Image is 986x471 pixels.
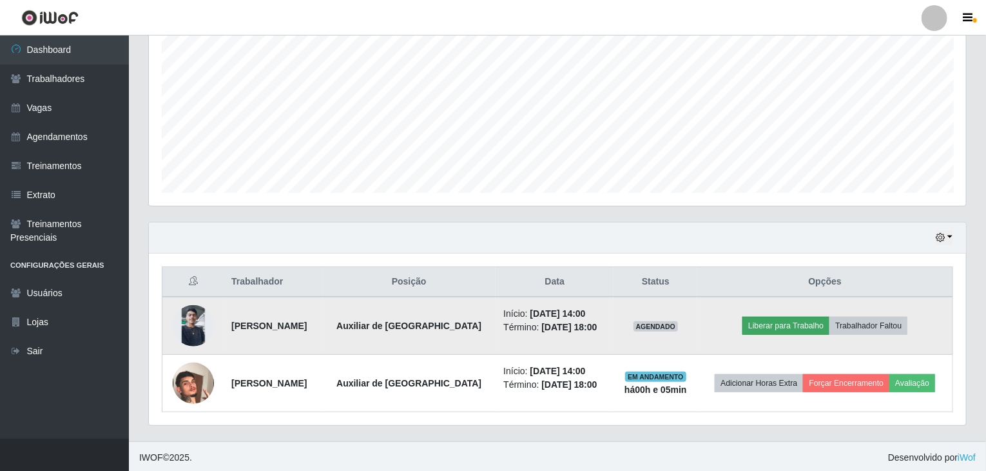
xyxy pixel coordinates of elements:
[803,374,889,392] button: Forçar Encerramento
[958,452,976,463] a: iWof
[530,308,586,319] time: [DATE] 14:00
[224,267,322,297] th: Trabalhador
[21,10,79,26] img: CoreUI Logo
[503,378,606,392] li: Término:
[530,366,586,376] time: [DATE] 14:00
[624,385,687,395] strong: há 00 h e 05 min
[829,317,907,335] button: Trabalhador Faltou
[139,452,163,463] span: IWOF
[888,451,976,465] span: Desenvolvido por
[173,346,214,420] img: 1726002463138.jpeg
[614,267,697,297] th: Status
[139,451,192,465] span: © 2025 .
[541,379,597,390] time: [DATE] 18:00
[697,267,952,297] th: Opções
[336,378,481,388] strong: Auxiliar de [GEOGRAPHIC_DATA]
[633,321,679,332] span: AGENDADO
[503,321,606,334] li: Término:
[625,372,686,382] span: EM ANDAMENTO
[322,267,496,297] th: Posição
[503,307,606,321] li: Início:
[336,321,481,331] strong: Auxiliar de [GEOGRAPHIC_DATA]
[173,305,214,346] img: 1690423622329.jpeg
[231,378,307,388] strong: [PERSON_NAME]
[503,365,606,378] li: Início:
[541,322,597,332] time: [DATE] 18:00
[231,321,307,331] strong: [PERSON_NAME]
[889,374,935,392] button: Avaliação
[496,267,614,297] th: Data
[715,374,803,392] button: Adicionar Horas Extra
[742,317,829,335] button: Liberar para Trabalho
